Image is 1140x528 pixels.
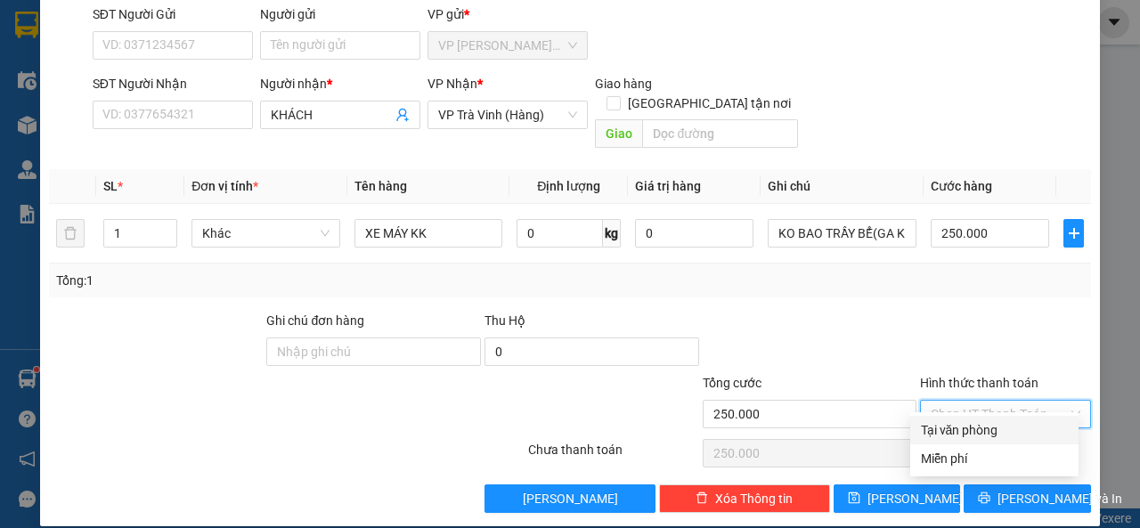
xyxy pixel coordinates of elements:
strong: BIÊN NHẬN GỬI HÀNG [60,10,207,27]
label: Hình thức thanh toán [920,376,1038,390]
span: [PERSON_NAME] [867,489,963,508]
span: Đơn vị tính [191,179,258,193]
span: plus [1064,226,1083,240]
span: GIAO: [7,116,188,133]
span: Định lượng [537,179,600,193]
span: [GEOGRAPHIC_DATA] tận nơi [621,93,798,113]
span: delete [696,491,708,506]
div: Người nhận [260,74,420,93]
button: printer[PERSON_NAME] và In [964,484,1091,513]
div: SĐT Người Gửi [93,4,253,24]
span: [PERSON_NAME] [95,96,203,113]
p: NHẬN: [7,77,260,93]
button: delete [56,219,85,248]
span: NHẬN BXMT [106,116,188,133]
input: Ghi chú đơn hàng [266,337,481,366]
button: plus [1063,219,1084,248]
div: Tại văn phòng [921,420,1068,440]
button: deleteXóa Thông tin [659,484,830,513]
div: Chưa thanh toán [526,440,701,471]
div: Miễn phí [921,449,1068,468]
span: Tổng cước [703,376,761,390]
div: Tổng: 1 [56,271,442,290]
span: VP Trà Vinh (Hàng) [50,77,173,93]
span: save [848,491,860,506]
div: Người gửi [260,4,420,24]
span: VP Trà Vinh (Hàng) [438,102,577,128]
span: SL [103,179,118,193]
span: Cước hàng [931,179,992,193]
span: Thu Hộ [484,313,525,328]
button: save[PERSON_NAME] [834,484,961,513]
span: VP [PERSON_NAME] ([GEOGRAPHIC_DATA]) - [7,35,166,69]
span: CỔ CHIÊN [43,116,188,133]
input: VD: Bàn, Ghế [354,219,503,248]
span: VP Nhận [427,77,477,91]
label: Ghi chú đơn hàng [266,313,364,328]
span: 0936444051 - [7,96,203,113]
div: VP gửi [427,4,588,24]
span: Tên hàng [354,179,407,193]
span: Giao [595,119,642,148]
span: Giao hàng [595,77,652,91]
button: [PERSON_NAME] [484,484,655,513]
span: [PERSON_NAME] và In [997,489,1122,508]
span: printer [978,491,990,506]
input: Ghi Chú [768,219,916,248]
span: VP Trần Phú (Hàng) [438,32,577,59]
span: Khác [202,220,330,247]
span: Xóa Thông tin [715,489,793,508]
th: Ghi chú [761,169,924,204]
span: user-add [395,108,410,122]
input: 0 [635,219,753,248]
span: kg [603,219,621,248]
span: Giá trị hàng [635,179,701,193]
input: Dọc đường [642,119,797,148]
div: SĐT Người Nhận [93,74,253,93]
p: GỬI: [7,35,260,69]
span: [PERSON_NAME] [523,489,618,508]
